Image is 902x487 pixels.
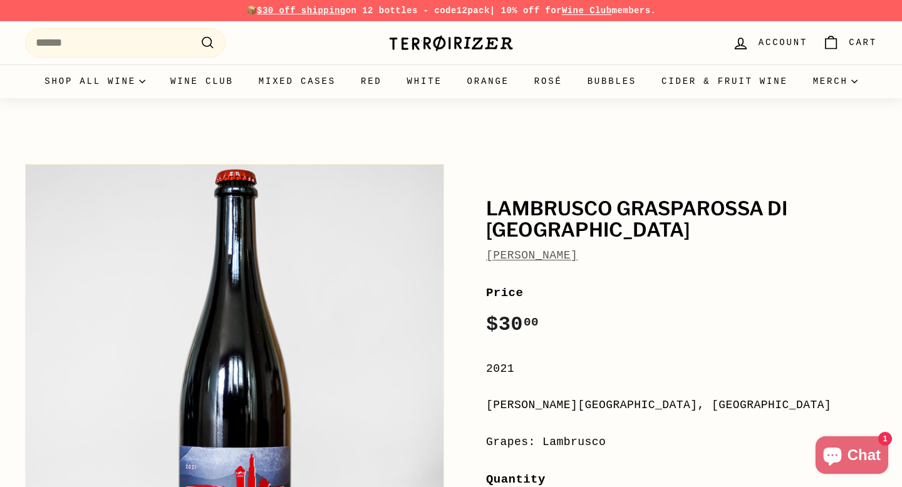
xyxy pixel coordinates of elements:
[257,6,346,16] span: $30 off shipping
[812,436,892,477] inbox-online-store-chat: Shopify online store chat
[486,313,539,336] span: $30
[158,64,246,98] a: Wine Club
[246,64,348,98] a: Mixed Cases
[486,433,877,451] div: Grapes: Lambrusco
[575,64,649,98] a: Bubbles
[486,198,877,240] h1: Lambrusco Grasparossa di [GEOGRAPHIC_DATA]
[849,36,877,49] span: Cart
[562,6,612,16] a: Wine Club
[348,64,395,98] a: Red
[25,4,877,18] p: 📦 on 12 bottles - code | 10% off for members.
[522,64,575,98] a: Rosé
[524,315,539,329] sup: 00
[486,284,877,302] label: Price
[486,360,877,378] div: 2021
[649,64,801,98] a: Cider & Fruit Wine
[815,24,884,61] a: Cart
[486,396,877,414] div: [PERSON_NAME][GEOGRAPHIC_DATA], [GEOGRAPHIC_DATA]
[395,64,455,98] a: White
[759,36,807,49] span: Account
[486,249,578,262] a: [PERSON_NAME]
[32,64,158,98] summary: Shop all wine
[725,24,815,61] a: Account
[801,64,870,98] summary: Merch
[457,6,490,16] strong: 12pack
[455,64,522,98] a: Orange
